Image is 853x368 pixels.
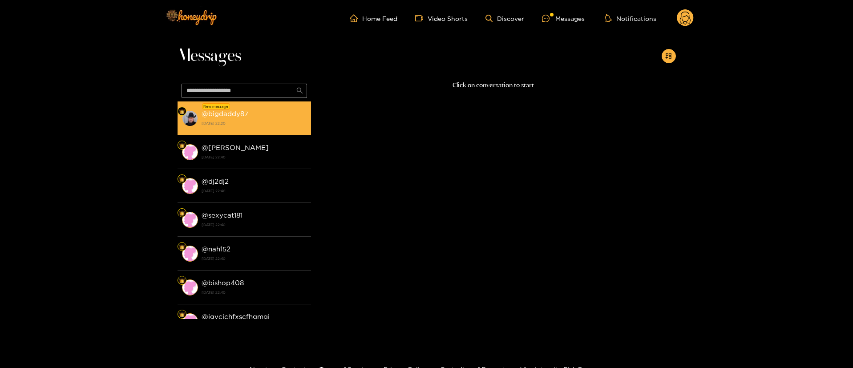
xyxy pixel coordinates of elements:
[202,153,307,161] strong: [DATE] 22:40
[179,278,185,283] img: Fan Level
[202,144,269,151] strong: @ [PERSON_NAME]
[202,313,270,320] strong: @ jgvcjchfxscfhgmgj
[202,245,230,253] strong: @ nah152
[202,288,307,296] strong: [DATE] 22:40
[485,15,524,22] a: Discover
[202,211,243,219] strong: @ sexycat181
[179,143,185,148] img: Fan Level
[182,279,198,295] img: conversation
[602,14,659,23] button: Notifications
[179,312,185,317] img: Fan Level
[415,14,468,22] a: Video Shorts
[662,49,676,63] button: appstore-add
[350,14,397,22] a: Home Feed
[182,144,198,160] img: conversation
[202,279,244,287] strong: @ bishop408
[202,103,230,109] div: New message
[293,84,307,98] button: search
[179,210,185,216] img: Fan Level
[202,110,248,117] strong: @ bigdaddy87
[182,313,198,329] img: conversation
[202,221,307,229] strong: [DATE] 22:40
[182,110,198,126] img: conversation
[202,178,229,185] strong: @ dj2dj2
[179,177,185,182] img: Fan Level
[415,14,428,22] span: video-camera
[179,244,185,250] img: Fan Level
[202,187,307,195] strong: [DATE] 22:40
[182,212,198,228] img: conversation
[202,119,307,127] strong: [DATE] 22:20
[665,53,672,60] span: appstore-add
[182,246,198,262] img: conversation
[182,178,198,194] img: conversation
[202,255,307,263] strong: [DATE] 22:40
[178,45,241,67] span: Messages
[350,14,362,22] span: home
[296,87,303,95] span: search
[179,109,185,114] img: Fan Level
[311,80,676,90] p: Click on conversation to start
[542,13,585,24] div: Messages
